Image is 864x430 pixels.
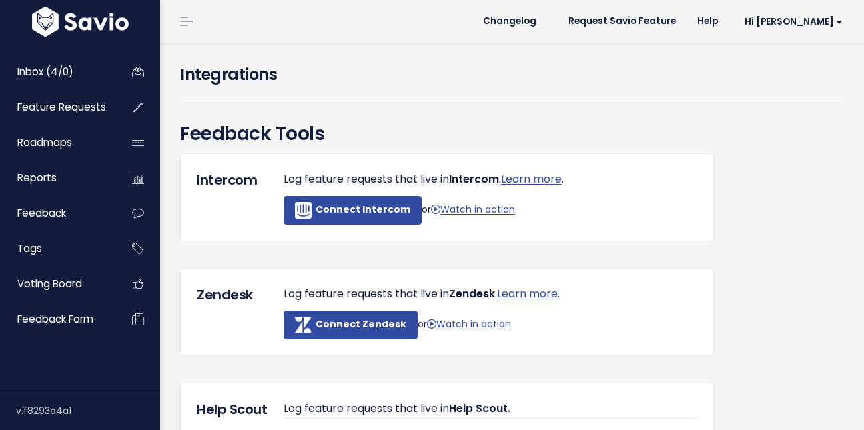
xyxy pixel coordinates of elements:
[745,17,843,27] span: Hi [PERSON_NAME]
[3,92,111,123] a: Feature Requests
[197,170,264,190] h5: Intercom
[3,233,111,264] a: Tags
[17,100,106,114] span: Feature Requests
[497,286,558,301] a: Learn more
[316,203,410,216] b: Connect Intercom
[3,127,111,158] a: Roadmaps
[17,65,73,79] span: Inbox (4/0)
[295,317,312,333] img: zendesk-icon-white.cafc32ec9a01.png
[3,304,111,335] a: Feedback form
[17,241,42,255] span: Tags
[3,269,111,299] a: Voting Board
[180,120,844,148] h3: Feedback Tools
[17,277,82,291] span: Voting Board
[427,317,511,331] a: Watch in action
[558,11,687,31] a: Request Savio Feature
[316,317,406,331] b: Connect Zendesk
[431,203,515,216] a: Watch in action
[449,171,499,187] span: Intercom
[284,170,697,189] p: Log feature requests that live in . .
[284,285,697,304] p: Log feature requests that live in . .
[449,401,510,416] span: Help Scout.
[16,393,160,428] div: v.f8293e4a1
[284,311,684,339] form: or
[17,206,66,220] span: Feedback
[3,198,111,229] a: Feedback
[501,171,562,187] a: Learn more
[17,171,57,185] span: Reports
[729,11,853,32] a: Hi [PERSON_NAME]
[17,312,93,326] span: Feedback form
[29,7,132,37] img: logo-white.9d6f32f41409.svg
[197,399,264,419] h5: Help Scout
[180,63,844,87] h4: Integrations
[17,135,72,149] span: Roadmaps
[3,163,111,193] a: Reports
[295,202,312,219] img: Intercom_light_3x.19bbb763e272.png
[3,57,111,87] a: Inbox (4/0)
[284,399,697,419] p: Log feature requests that live in
[284,196,697,225] p: or
[197,285,264,305] h5: Zendesk
[449,286,495,301] span: Zendesk
[284,196,422,225] a: Connect Intercom
[687,11,729,31] a: Help
[483,17,536,26] span: Changelog
[284,311,418,339] button: Connect Zendesk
